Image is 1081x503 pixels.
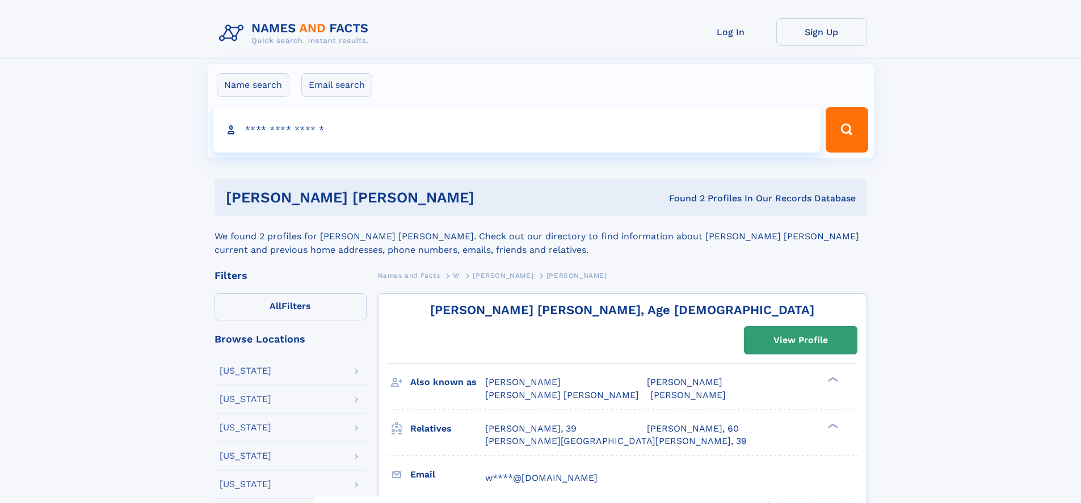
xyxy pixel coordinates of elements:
span: [PERSON_NAME] [546,272,607,280]
label: Filters [214,293,367,320]
span: [PERSON_NAME] [PERSON_NAME] [485,390,639,400]
a: [PERSON_NAME], 60 [647,422,739,435]
h1: [PERSON_NAME] [PERSON_NAME] [226,191,572,205]
div: [US_STATE] [220,395,271,404]
a: W [453,268,460,282]
span: [PERSON_NAME] [473,272,533,280]
div: [US_STATE] [220,451,271,460]
div: We found 2 profiles for [PERSON_NAME] [PERSON_NAME]. Check out our directory to find information ... [214,216,867,257]
h3: Relatives [410,419,485,438]
a: Sign Up [776,18,867,46]
span: [PERSON_NAME] [485,377,561,387]
a: [PERSON_NAME] [473,268,533,282]
button: Search Button [826,107,868,153]
div: [US_STATE] [220,423,271,432]
div: Filters [214,270,367,281]
span: [PERSON_NAME] [650,390,726,400]
a: Log In [685,18,776,46]
div: ❯ [825,376,839,383]
span: All [270,301,281,311]
div: ❯ [825,422,839,429]
a: Names and Facts [378,268,440,282]
label: Name search [217,73,289,97]
div: Found 2 Profiles In Our Records Database [571,192,856,205]
label: Email search [301,73,372,97]
span: [PERSON_NAME] [647,377,722,387]
a: [PERSON_NAME], 39 [485,422,577,435]
img: Logo Names and Facts [214,18,378,49]
a: [PERSON_NAME] [PERSON_NAME], Age [DEMOGRAPHIC_DATA] [430,303,814,317]
input: search input [213,107,821,153]
h3: Email [410,465,485,484]
a: View Profile [744,327,857,354]
div: [US_STATE] [220,480,271,489]
h3: Also known as [410,373,485,392]
span: W [453,272,460,280]
div: Browse Locations [214,334,367,344]
a: [PERSON_NAME][GEOGRAPHIC_DATA][PERSON_NAME], 39 [485,435,747,447]
div: [US_STATE] [220,366,271,375]
div: View Profile [773,327,828,353]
